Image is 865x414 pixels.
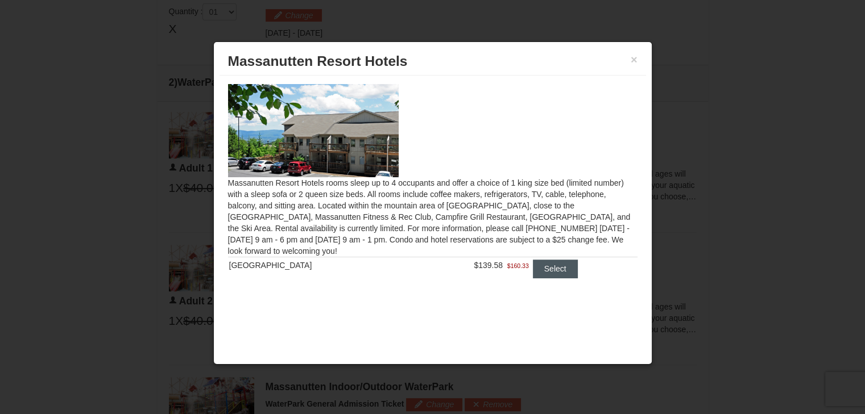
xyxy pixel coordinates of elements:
div: [GEOGRAPHIC_DATA] [229,260,408,271]
div: Massanutten Resort Hotels rooms sleep up to 4 occupants and offer a choice of 1 king size bed (li... [220,76,646,300]
span: Massanutten Resort Hotels [228,53,408,69]
button: Select [533,260,578,278]
span: $139.58 [474,261,503,270]
span: $160.33 [507,260,529,271]
img: 19219026-1-e3b4ac8e.jpg [228,84,399,177]
button: × [631,54,638,65]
